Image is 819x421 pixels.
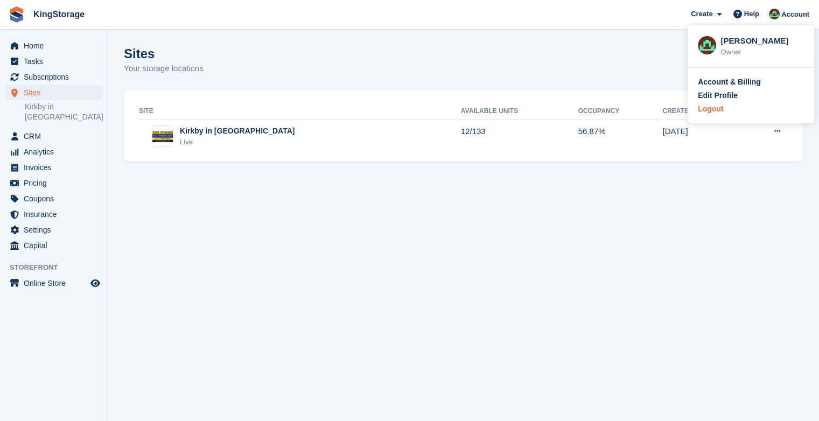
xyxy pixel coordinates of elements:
a: menu [5,160,102,175]
a: Logout [698,103,804,115]
a: menu [5,238,102,253]
div: Edit Profile [698,90,738,101]
div: Kirkby in [GEOGRAPHIC_DATA] [180,125,295,137]
span: Account [781,9,809,20]
a: Created [662,107,702,115]
a: menu [5,191,102,206]
img: stora-icon-8386f47178a22dfd0bd8f6a31ec36ba5ce8667c1dd55bd0f319d3a0aa187defe.svg [9,6,25,23]
th: Available Units [461,103,578,120]
span: Sites [24,85,88,100]
span: Pricing [24,176,88,191]
a: menu [5,54,102,69]
a: KingStorage [29,5,89,23]
div: [PERSON_NAME] [720,35,804,45]
th: Occupancy [578,103,663,120]
a: menu [5,69,102,85]
span: Home [24,38,88,53]
a: Kirkby in [GEOGRAPHIC_DATA] [25,102,102,122]
span: Subscriptions [24,69,88,85]
span: Analytics [24,144,88,159]
td: [DATE] [662,120,743,153]
a: Edit Profile [698,90,804,101]
span: Tasks [24,54,88,69]
div: Owner [720,47,804,58]
span: CRM [24,129,88,144]
div: Account & Billing [698,76,761,88]
img: Image of Kirkby in Ashfield site [152,131,173,142]
th: Site [137,103,461,120]
a: Preview store [89,277,102,290]
a: menu [5,85,102,100]
div: Live [180,137,295,148]
span: Coupons [24,191,88,206]
h1: Sites [124,46,204,61]
span: Invoices [24,160,88,175]
a: menu [5,176,102,191]
a: menu [5,276,102,291]
a: menu [5,129,102,144]
p: Your storage locations [124,62,204,75]
div: Logout [698,103,723,115]
a: menu [5,144,102,159]
span: Capital [24,238,88,253]
td: 12/133 [461,120,578,153]
span: Insurance [24,207,88,222]
a: menu [5,38,102,53]
img: John King [769,9,780,19]
a: menu [5,207,102,222]
a: menu [5,222,102,237]
a: Account & Billing [698,76,804,88]
img: John King [698,36,716,54]
span: Storefront [10,262,107,273]
span: Help [744,9,759,19]
span: Create [691,9,712,19]
span: Settings [24,222,88,237]
span: Online Store [24,276,88,291]
td: 56.87% [578,120,663,153]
